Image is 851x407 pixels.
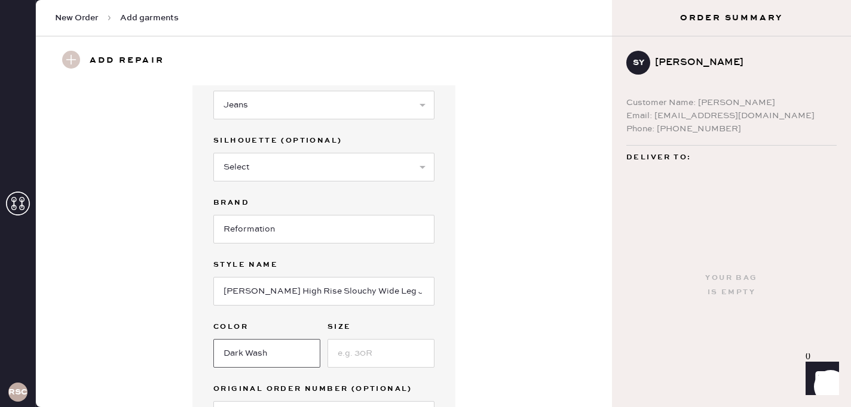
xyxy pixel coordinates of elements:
span: New Order [55,12,99,24]
label: Size [327,320,434,334]
div: Your bag is empty [705,271,757,300]
div: Phone: [PHONE_NUMBER] [626,122,837,135]
label: Brand [213,196,434,210]
div: Customer Name: [PERSON_NAME] [626,96,837,109]
label: Original Order Number (Optional) [213,382,434,396]
span: Add garments [120,12,179,24]
input: e.g. Daisy 2 Pocket [213,277,434,306]
input: e.g. 30R [327,339,434,368]
h3: Order Summary [612,12,851,24]
h3: RSCPA [8,388,27,396]
iframe: Front Chat [794,353,846,405]
label: Style name [213,258,434,272]
div: [PERSON_NAME] [655,55,827,70]
input: e.g. Navy [213,339,320,368]
span: Deliver to: [626,150,691,165]
label: Color [213,320,320,334]
h3: Add repair [90,51,164,71]
h3: SY [633,58,644,67]
div: Email: [EMAIL_ADDRESS][DOMAIN_NAME] [626,109,837,122]
label: Silhouette (optional) [213,134,434,148]
input: Brand name [213,215,434,243]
